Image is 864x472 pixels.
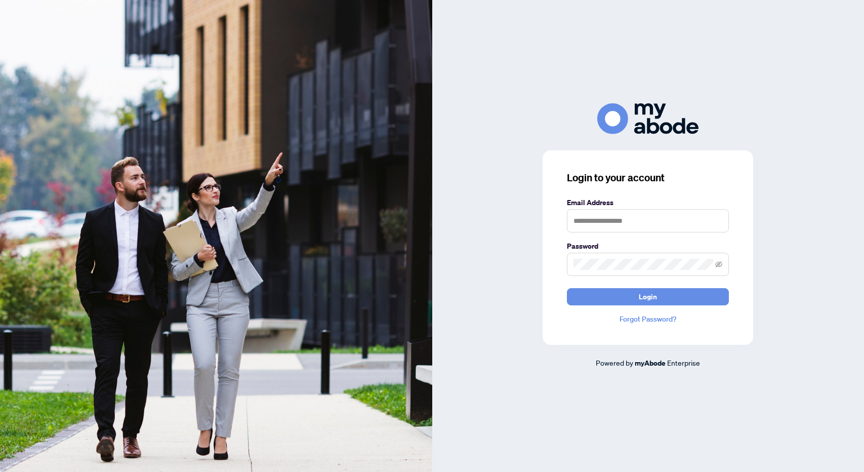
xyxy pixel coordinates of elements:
[596,358,633,367] span: Powered by
[567,171,729,185] h3: Login to your account
[597,103,698,134] img: ma-logo
[715,261,722,268] span: eye-invisible
[567,288,729,305] button: Login
[567,197,729,208] label: Email Address
[567,241,729,252] label: Password
[639,289,657,305] span: Login
[667,358,700,367] span: Enterprise
[635,358,666,369] a: myAbode
[567,313,729,325] a: Forgot Password?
